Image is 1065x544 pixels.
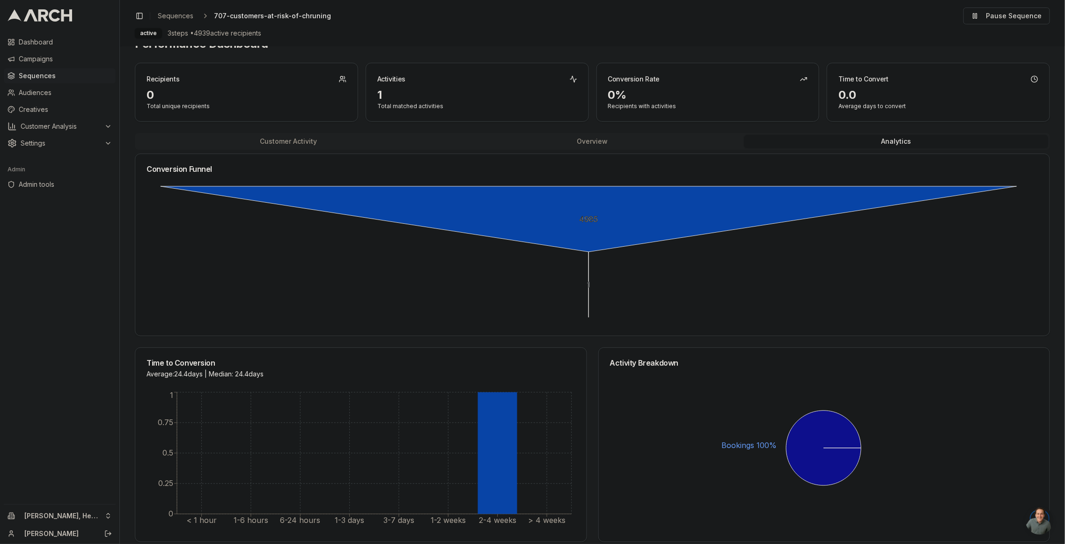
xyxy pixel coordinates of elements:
[610,359,1039,367] div: Activity Breakdown
[169,509,173,519] tspan: 0
[1026,507,1054,535] a: Open chat
[102,527,115,540] button: Log out
[4,85,116,100] a: Audiences
[580,214,598,224] tspan: 4985
[587,280,590,289] tspan: 1
[24,529,94,538] a: [PERSON_NAME]
[441,135,744,148] button: Overview
[528,515,566,525] tspan: > 4 weeks
[377,74,406,84] div: Activities
[168,29,261,38] span: 3 steps • 4939 active recipients
[431,515,466,525] tspan: 1-2 weeks
[4,51,116,66] a: Campaigns
[19,54,112,64] span: Campaigns
[4,119,116,134] button: Customer Analysis
[608,74,660,84] div: Conversion Rate
[21,122,101,131] span: Customer Analysis
[137,135,441,148] button: Customer Activity
[4,35,116,50] a: Dashboard
[377,103,577,110] p: Total matched activities
[147,88,346,103] div: 0
[4,508,116,523] button: [PERSON_NAME], Heating, Cooling and Drains
[838,74,889,84] div: Time to Convert
[158,11,193,21] span: Sequences
[377,88,577,103] div: 1
[19,88,112,97] span: Audiences
[335,515,364,525] tspan: 1-3 days
[158,418,173,427] tspan: 0.75
[19,105,112,114] span: Creatives
[479,515,516,525] tspan: 2-4 weeks
[19,71,112,81] span: Sequences
[135,28,162,38] div: active
[19,180,112,189] span: Admin tools
[147,165,1038,173] div: Conversion Funnel
[4,162,116,177] div: Admin
[234,515,268,525] tspan: 1-6 hours
[162,448,173,458] tspan: 0.5
[21,139,101,148] span: Settings
[158,479,173,488] tspan: 0.25
[19,37,112,47] span: Dashboard
[608,103,808,110] p: Recipients with activities
[147,359,575,367] div: Time to Conversion
[147,369,575,379] p: Average: 24.4 days | Median: 24.4 days
[838,103,1038,110] p: Average days to convert
[4,102,116,117] a: Creatives
[383,515,414,525] tspan: 3-7 days
[608,88,808,103] div: 0%
[4,68,116,83] a: Sequences
[147,103,346,110] p: Total unique recipients
[4,177,116,192] a: Admin tools
[187,515,217,525] tspan: < 1 hour
[4,136,116,151] button: Settings
[147,74,180,84] div: Recipients
[963,7,1050,24] button: Pause Sequence
[170,391,173,400] tspan: 1
[24,512,101,520] span: [PERSON_NAME], Heating, Cooling and Drains
[744,135,1048,148] button: Analytics
[280,515,320,525] tspan: 6-24 hours
[214,11,331,21] span: 707-customers-at-risk-of-chruning
[721,441,777,450] tspan: Bookings 100%
[154,9,197,22] a: Sequences
[154,9,346,22] nav: breadcrumb
[838,88,1038,103] div: 0.0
